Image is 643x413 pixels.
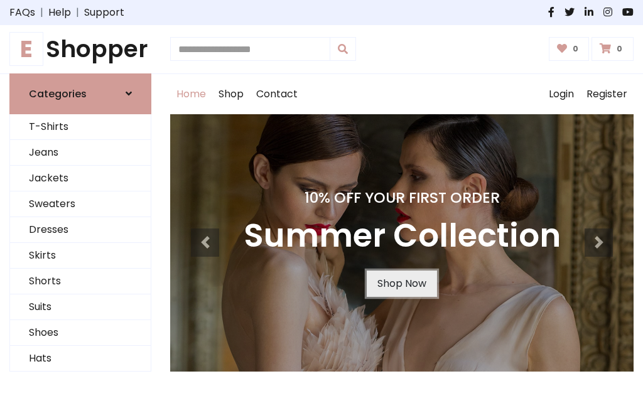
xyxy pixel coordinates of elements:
a: Register [580,74,634,114]
a: Skirts [10,243,151,269]
a: Sweaters [10,191,151,217]
a: Suits [10,294,151,320]
a: T-Shirts [10,114,151,140]
a: Categories [9,73,151,114]
a: Shoes [10,320,151,346]
h1: Shopper [9,35,151,63]
a: Jackets [10,166,151,191]
a: Home [170,74,212,114]
a: Contact [250,74,304,114]
a: EShopper [9,35,151,63]
span: 0 [613,43,625,55]
a: Login [543,74,580,114]
a: 0 [549,37,590,61]
span: | [71,5,84,20]
a: Jeans [10,140,151,166]
h3: Summer Collection [244,217,561,255]
span: E [9,32,43,66]
a: Shop Now [367,271,437,297]
h6: Categories [29,88,87,100]
a: Dresses [10,217,151,243]
a: Shorts [10,269,151,294]
span: | [35,5,48,20]
h4: 10% Off Your First Order [244,189,561,206]
span: 0 [570,43,581,55]
a: Help [48,5,71,20]
a: Hats [10,346,151,372]
a: 0 [592,37,634,61]
a: Support [84,5,124,20]
a: FAQs [9,5,35,20]
a: Shop [212,74,250,114]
